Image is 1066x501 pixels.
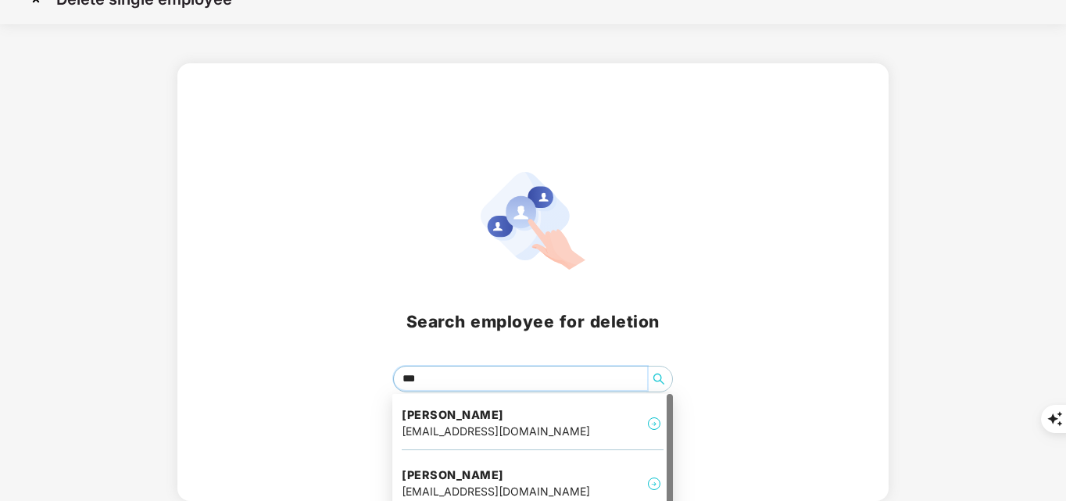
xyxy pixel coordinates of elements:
div: [EMAIL_ADDRESS][DOMAIN_NAME] [402,483,590,500]
h4: [PERSON_NAME] [402,467,590,483]
span: search [646,373,671,385]
h4: [PERSON_NAME] [402,407,590,423]
h2: Search employee for deletion [196,309,869,335]
img: svg+xml;base64,PHN2ZyB4bWxucz0iaHR0cDovL3d3dy53My5vcmcvMjAwMC9zdmciIHdpZHRoPSIyNCIgaGVpZ2h0PSIyNC... [645,414,664,433]
div: [EMAIL_ADDRESS][DOMAIN_NAME] [402,423,590,440]
img: svg+xml;base64,PHN2ZyB4bWxucz0iaHR0cDovL3d3dy53My5vcmcvMjAwMC9zdmciIHdpZHRoPSIyNCIgaGVpZ2h0PSIyNC... [645,474,664,493]
button: search [646,367,671,392]
img: svg+xml;base64,PHN2ZyB4bWxucz0iaHR0cDovL3d3dy53My5vcmcvMjAwMC9zdmciIHhtbG5zOnhsaW5rPSJodHRwOi8vd3... [481,172,585,270]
